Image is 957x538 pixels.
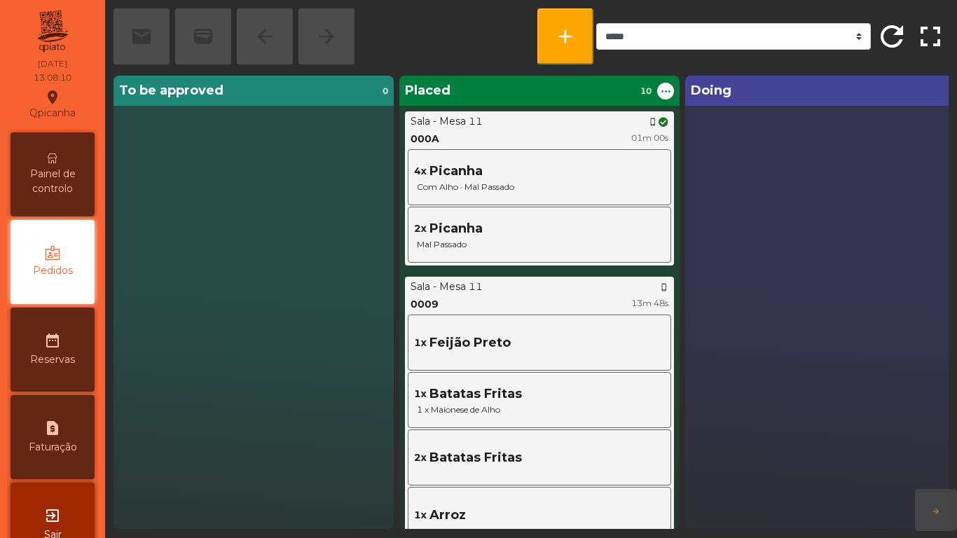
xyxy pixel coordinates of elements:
span: 13m 48s [631,298,668,308]
span: 10 [640,85,652,97]
span: 1 x Maionese de Alho [414,403,665,416]
span: 1x [414,508,427,523]
span: refresh [875,20,909,53]
span: 2x [414,221,427,236]
span: 1x [414,387,427,401]
span: 1x [414,336,427,350]
span: Pedidos [33,263,73,278]
button: ... [657,83,674,99]
button: fullscreen [913,8,949,64]
div: Qpicanha [29,87,76,122]
button: add [537,8,593,64]
span: Reservas [30,352,75,367]
span: phone_iphone [660,283,668,291]
i: request_page [44,420,61,436]
span: fullscreen [914,20,947,53]
span: arrow_forward [932,507,940,516]
div: Mesa 11 [439,280,483,294]
div: 13:08:10 [34,71,71,84]
i: date_range [44,332,61,349]
span: To be approved [119,81,223,100]
img: qpiato [35,7,69,56]
span: 01m 00s [631,132,668,143]
span: 2x [414,450,427,465]
span: Feijão Preto [429,333,511,352]
span: 4x [414,164,427,179]
span: phone_iphone [649,118,657,126]
div: Sala - [411,280,436,294]
span: Arroz [429,506,466,525]
button: arrow_forward [915,489,957,531]
span: Mal Passado [414,238,665,251]
i: location_on [44,89,61,106]
div: Sala - [411,114,436,129]
span: Faturação [29,440,77,455]
span: Painel de controlo [14,167,91,196]
div: Mesa 11 [439,114,483,129]
span: Picanha [429,162,483,181]
span: Picanha [429,219,483,238]
span: 0 [383,85,388,97]
span: add [554,25,577,48]
span: Placed [405,81,450,100]
button: refresh [874,8,909,64]
div: 0009 [411,297,439,312]
span: Doing [691,81,731,100]
span: Batatas Fritas [429,385,522,403]
i: exit_to_app [44,507,61,524]
div: [DATE] [38,57,67,70]
div: 000A [411,132,439,146]
span: Com Alho · Mal Passado [414,181,665,193]
span: Batatas Fritas [429,448,522,467]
